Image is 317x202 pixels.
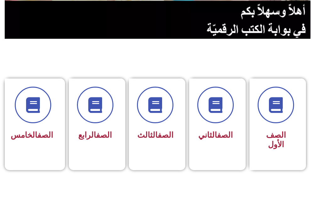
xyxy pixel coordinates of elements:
a: الصف [37,130,53,140]
span: الصف الأول [266,130,286,149]
a: الصف [96,130,112,140]
span: الرابع [78,130,112,140]
a: الصف [217,130,233,140]
span: الثاني [198,130,233,140]
span: الخامس [11,130,53,140]
a: الصف [158,130,173,140]
span: الثالث [137,130,173,140]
